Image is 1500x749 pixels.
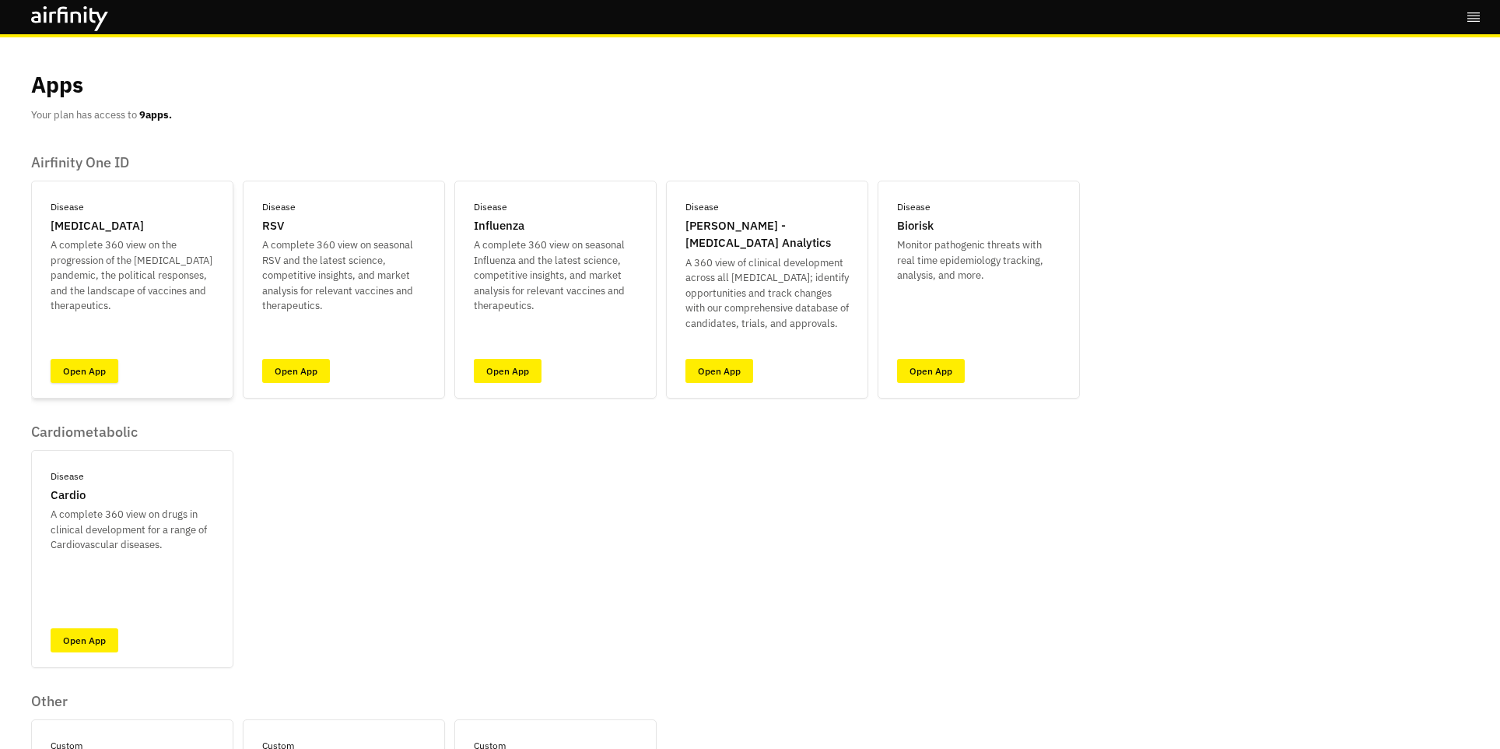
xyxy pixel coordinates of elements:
p: Other [31,693,657,710]
p: Cardiometabolic [31,424,233,441]
p: Your plan has access to [31,107,172,123]
p: A 360 view of clinical development across all [MEDICAL_DATA]; identify opportunities and track ch... [685,255,849,332]
p: RSV [262,217,284,235]
p: Monitor pathogenic threats with real time epidemiology tracking, analysis, and more. [897,237,1060,283]
p: Disease [262,200,296,214]
a: Open App [685,359,753,383]
a: Open App [897,359,965,383]
p: A complete 360 view on seasonal Influenza and the latest science, competitive insights, and marke... [474,237,637,314]
p: Disease [897,200,930,214]
a: Open App [474,359,541,383]
p: Disease [51,200,84,214]
p: Biorisk [897,217,934,235]
a: Open App [51,359,118,383]
p: Disease [51,469,84,484]
b: 9 apps. [139,108,172,121]
p: [MEDICAL_DATA] [51,217,144,235]
p: [PERSON_NAME] - [MEDICAL_DATA] Analytics [685,217,849,252]
p: Apps [31,69,83,101]
p: Disease [474,200,507,214]
p: Influenza [474,217,524,235]
p: A complete 360 view on the progression of the [MEDICAL_DATA] pandemic, the political responses, a... [51,237,214,314]
a: Open App [262,359,330,383]
p: A complete 360 view on drugs in clinical development for a range of Cardiovascular diseases. [51,507,214,553]
p: Disease [685,200,719,214]
a: Open App [51,628,118,652]
p: Cardio [51,487,86,505]
p: A complete 360 view on seasonal RSV and the latest science, competitive insights, and market anal... [262,237,426,314]
p: Airfinity One ID [31,154,1080,171]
